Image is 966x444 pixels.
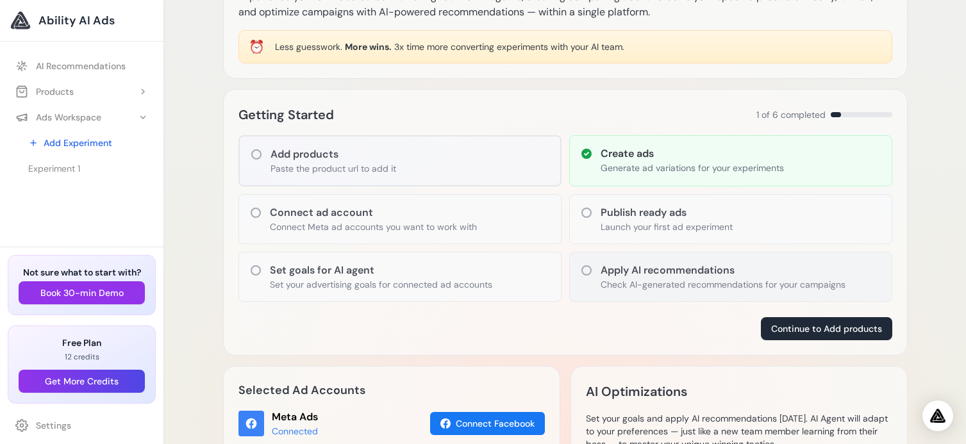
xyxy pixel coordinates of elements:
span: 1 of 6 completed [756,108,826,121]
h3: Add products [271,147,396,162]
h2: AI Optimizations [586,381,687,402]
a: Settings [8,414,156,437]
h3: Apply AI recommendations [601,263,845,278]
p: Set your advertising goals for connected ad accounts [270,278,492,291]
h2: Getting Started [238,104,334,125]
h3: Free Plan [19,336,145,349]
button: Book 30-min Demo [19,281,145,304]
button: Ads Workspace [8,106,156,129]
p: Generate ad variations for your experiments [601,161,784,174]
span: Less guesswork. [275,41,342,53]
p: Connect Meta ad accounts you want to work with [270,220,477,233]
span: More wins. [345,41,392,53]
span: Ability AI Ads [38,12,115,29]
a: Add Experiment [21,131,156,154]
button: Get More Credits [19,370,145,393]
button: Continue to Add products [761,317,892,340]
h2: Selected Ad Accounts [238,381,545,399]
span: Experiment 1 [28,162,80,175]
h3: Not sure what to start with? [19,266,145,279]
h3: Create ads [601,146,784,161]
div: Connected [272,425,318,438]
p: 12 credits [19,352,145,362]
button: Products [8,80,156,103]
div: Open Intercom Messenger [922,400,953,431]
p: Launch your first ad experiment [601,220,733,233]
div: ⏰ [249,38,265,56]
p: Check AI-generated recommendations for your campaigns [601,278,845,291]
a: Experiment 1 [21,157,156,180]
p: Paste the product url to add it [271,162,396,175]
button: Connect Facebook [430,412,545,435]
h3: Connect ad account [270,205,477,220]
span: 3x time more converting experiments with your AI team. [394,41,624,53]
h3: Publish ready ads [601,205,733,220]
a: AI Recommendations [8,54,156,78]
div: Products [15,85,74,98]
div: Ads Workspace [15,111,101,124]
a: Ability AI Ads [10,10,153,31]
h3: Set goals for AI agent [270,263,492,278]
div: Meta Ads [272,409,318,425]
